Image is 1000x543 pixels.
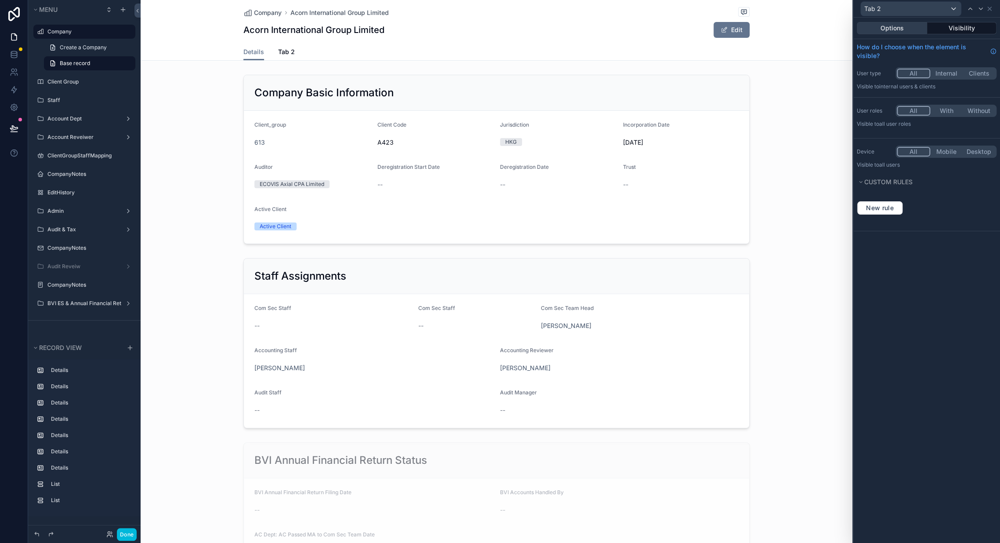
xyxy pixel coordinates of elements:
[278,44,295,62] a: Tab 2
[44,40,135,55] a: Create a Company
[963,106,995,116] button: Without
[60,60,90,67] span: Base record
[47,78,130,85] label: Client Group
[47,189,130,196] label: EditHistory
[28,359,141,516] div: scrollable content
[864,4,881,13] span: Tab 2
[963,69,995,78] button: Clients
[39,344,82,351] span: Record view
[47,281,130,288] label: CompanyNotes
[857,70,892,77] label: User type
[51,383,128,390] label: Details
[47,226,118,233] label: Audit & Tax
[857,176,991,188] button: Custom rules
[47,97,130,104] label: Staff
[857,43,986,60] span: How do I choose when the element is visible?
[39,6,58,13] span: Menu
[879,120,911,127] span: All user roles
[857,161,996,168] p: Visible to
[927,22,997,34] button: Visibility
[243,24,384,36] h1: Acorn International Group Limited
[51,367,128,374] label: Details
[857,43,996,60] a: How do I choose when the element is visible?
[897,147,930,157] button: All
[290,8,389,17] a: Acorn International Group Limited
[243,44,264,61] a: Details
[47,300,121,307] label: BVI ES & Annual Financial Return 2025
[857,201,903,215] button: New rule
[857,22,927,34] button: Options
[117,528,137,541] button: Done
[243,8,282,17] a: Company
[51,432,128,439] label: Details
[47,152,130,159] label: ClientGroupStaffMapping
[51,448,128,455] label: Details
[254,8,282,17] span: Company
[857,148,892,155] label: Device
[857,83,996,90] p: Visible to
[51,415,128,423] label: Details
[32,4,100,16] button: Menu
[879,83,935,90] span: Internal users & clients
[47,244,130,251] label: CompanyNotes
[51,481,128,488] label: List
[51,464,128,471] label: Details
[930,106,963,116] button: With
[864,178,913,186] span: Custom rules
[47,171,130,178] label: CompanyNotes
[857,120,996,128] p: Visible to
[47,115,118,122] label: Account Dept
[47,134,118,141] label: Account Reveiwer
[879,161,900,168] span: all users
[930,69,963,78] button: Internal
[51,399,128,406] label: Details
[47,208,118,215] label: Admin
[278,47,295,56] span: Tab 2
[857,107,892,114] label: User roles
[897,106,930,116] button: All
[47,263,118,270] label: Audit Reveiw
[930,147,963,157] button: Mobile
[243,47,264,56] span: Details
[44,56,135,70] a: Base record
[714,22,750,38] button: Edit
[860,1,961,16] button: Tab 2
[897,69,930,78] button: All
[963,147,995,157] button: Desktop
[32,342,121,354] button: Record view
[51,497,128,504] label: List
[60,44,107,51] span: Create a Company
[862,204,897,212] span: New rule
[47,28,130,35] label: Company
